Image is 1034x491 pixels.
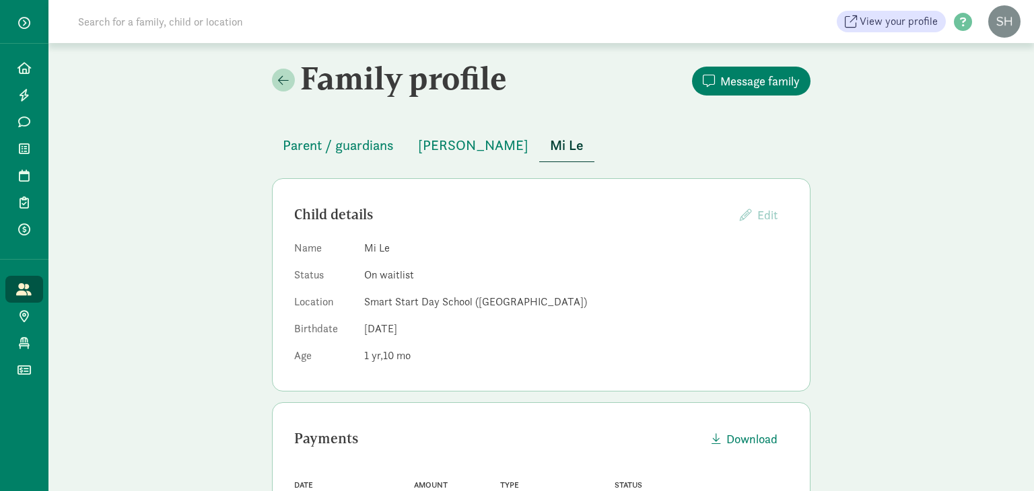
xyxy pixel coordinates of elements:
[539,138,594,153] a: Mi Le
[757,207,778,223] span: Edit
[294,428,701,449] div: Payments
[726,430,778,448] span: Download
[294,240,353,262] dt: Name
[272,59,539,97] h2: Family profile
[615,480,642,490] span: Status
[414,480,448,490] span: Amount
[70,8,448,35] input: Search for a family, child or location
[550,135,584,156] span: Mi Le
[294,321,353,342] dt: Birthdate
[860,13,938,30] span: View your profile
[364,348,383,363] span: 1
[364,267,788,283] dd: On waitlist
[837,11,946,32] a: View your profile
[407,129,539,161] button: [PERSON_NAME]
[283,135,394,156] span: Parent / guardians
[692,67,811,96] button: Message family
[418,135,528,156] span: [PERSON_NAME]
[294,204,729,225] div: Child details
[294,267,353,289] dt: Status
[272,138,405,153] a: Parent / guardians
[364,322,397,336] span: [DATE]
[294,480,313,490] span: Date
[294,348,353,369] dt: Age
[383,348,411,363] span: 10
[729,200,788,229] button: Edit
[407,138,539,153] a: [PERSON_NAME]
[272,129,405,161] button: Parent / guardians
[364,240,788,256] dd: Mi Le
[294,294,353,315] dt: Location
[364,294,788,310] dd: Smart Start Day School ([GEOGRAPHIC_DATA])
[500,480,519,490] span: Type
[720,72,800,90] span: Message family
[539,129,594,162] button: Mi Le
[701,424,788,453] button: Download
